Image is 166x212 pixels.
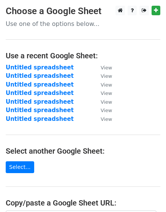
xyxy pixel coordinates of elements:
p: Use one of the options below... [6,20,160,28]
small: View [101,99,112,105]
h4: Use a recent Google Sheet: [6,51,160,60]
a: Untitled spreadsheet [6,72,74,79]
a: Untitled spreadsheet [6,116,74,122]
small: View [101,90,112,96]
a: View [93,107,112,114]
a: View [93,64,112,71]
small: View [101,82,112,88]
a: Untitled spreadsheet [6,107,74,114]
small: View [101,116,112,122]
a: Untitled spreadsheet [6,81,74,88]
a: View [93,90,112,96]
h3: Choose a Google Sheet [6,6,160,17]
small: View [101,73,112,79]
a: Select... [6,161,34,173]
h4: Select another Google Sheet: [6,146,160,156]
a: Untitled spreadsheet [6,64,74,71]
a: View [93,81,112,88]
a: Untitled spreadsheet [6,90,74,96]
h4: Copy/paste a Google Sheet URL: [6,198,160,207]
a: View [93,72,112,79]
a: View [93,116,112,122]
a: View [93,98,112,105]
a: Untitled spreadsheet [6,98,74,105]
small: View [101,108,112,113]
small: View [101,65,112,71]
